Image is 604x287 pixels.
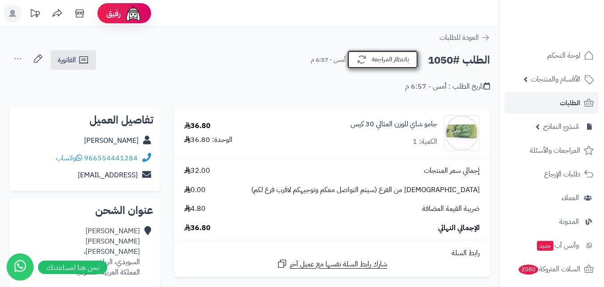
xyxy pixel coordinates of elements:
[505,187,599,209] a: العملاء
[518,263,580,275] span: السلات المتروكة
[543,120,579,133] span: مُنشئ النماذج
[547,49,580,62] span: لوحة التحكم
[559,215,579,228] span: المدونة
[543,25,596,44] img: logo-2.png
[75,226,140,277] div: [PERSON_NAME] [PERSON_NAME] [PERSON_NAME]، السويدي، الرياض المملكة العربية السعودية
[58,55,76,65] span: الفاتورة
[505,163,599,185] a: طلبات الإرجاع
[290,259,387,270] span: شارك رابط السلة نفسها مع عميل آخر
[56,153,82,163] a: واتساب
[351,119,437,129] a: جامو شاي للوزن المثالي 30 كيس
[413,137,437,147] div: الكمية: 1
[311,56,346,64] small: أمس - 6:57 م
[438,223,480,233] span: الإجمالي النهائي
[84,153,138,163] a: 966554441284
[405,81,490,92] div: تاريخ الطلب : أمس - 6:57 م
[16,205,153,216] h2: عنوان الشحن
[184,135,232,145] div: الوحدة: 36.80
[428,51,490,69] h2: الطلب #1050
[519,265,538,274] span: 2080
[424,166,480,176] span: إجمالي سعر المنتجات
[78,170,138,180] a: [EMAIL_ADDRESS]
[184,166,210,176] span: 32.00
[347,50,418,69] button: بانتظار المراجعة
[439,32,479,43] span: العودة للطلبات
[536,239,579,252] span: وآتس آب
[505,92,599,114] a: الطلبات
[24,4,46,25] a: تحديثات المنصة
[124,4,142,22] img: ai-face.png
[184,121,211,131] div: 36.80
[562,192,579,204] span: العملاء
[84,135,139,146] a: [PERSON_NAME]
[277,258,387,270] a: شارك رابط السلة نفسها مع عميل آخر
[537,241,553,251] span: جديد
[530,144,580,157] span: المراجعات والأسئلة
[184,204,206,214] span: 4.80
[439,32,490,43] a: العودة للطلبات
[51,50,96,70] a: الفاتورة
[505,140,599,161] a: المراجعات والأسئلة
[505,258,599,280] a: السلات المتروكة2080
[184,185,206,195] span: 0.00
[184,223,211,233] span: 36.80
[531,73,580,86] span: الأقسام والمنتجات
[505,211,599,232] a: المدونة
[177,248,486,258] div: رابط السلة
[444,115,479,151] img: 189364c41766c2b6c79b3169ca62c491fc5ab-90x90.jpg
[251,185,480,195] span: [DEMOGRAPHIC_DATA] من الفرع (سيتم التواصل معكم وتوجيهكم لاقرب فرع لكم)
[560,97,580,109] span: الطلبات
[106,8,121,19] span: رفيق
[544,168,580,180] span: طلبات الإرجاع
[505,235,599,256] a: وآتس آبجديد
[505,45,599,66] a: لوحة التحكم
[16,115,153,125] h2: تفاصيل العميل
[422,204,480,214] span: ضريبة القيمة المضافة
